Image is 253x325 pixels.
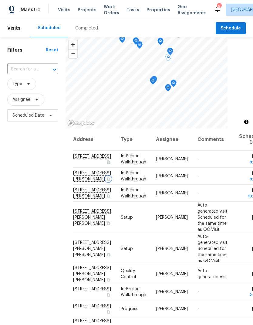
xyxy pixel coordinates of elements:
span: Assignee [12,97,30,103]
span: [PERSON_NAME] [156,246,188,251]
div: Map marker [150,77,156,87]
span: [PERSON_NAME] [156,307,188,311]
div: 5 [217,4,221,10]
span: - [197,307,199,311]
span: - [197,157,199,161]
div: Map marker [170,80,177,89]
button: Copy Address [106,309,111,315]
span: Progress [121,307,138,311]
span: Projects [78,7,96,13]
span: Visits [58,7,70,13]
button: Toggle attribution [243,118,250,125]
div: Completed [75,25,98,31]
span: In-Person Walkthrough [121,188,146,198]
span: Visits [7,22,21,35]
span: Toggle attribution [245,118,248,125]
h1: Filters [7,47,46,53]
th: Address [73,128,116,151]
span: Auto-generated visit. Scheduled for the same time as QC Visit. [197,234,228,263]
span: - [197,191,199,195]
button: Open [50,65,59,74]
span: Properties [147,7,170,13]
span: - [197,290,199,294]
span: [STREET_ADDRESS][PERSON_NAME][PERSON_NAME] [73,265,111,282]
button: Copy Address [106,220,111,226]
span: Setup [121,215,133,219]
button: Schedule [216,22,246,35]
div: Map marker [157,38,164,47]
span: Work Orders [104,4,119,16]
span: Type [12,81,22,87]
span: [PERSON_NAME] [156,174,188,178]
div: Map marker [167,48,173,57]
div: Map marker [151,76,157,85]
span: - [197,174,199,178]
span: [STREET_ADDRESS] [73,287,111,291]
th: Comments [193,128,234,151]
span: In-Person Walkthrough [121,287,146,297]
a: Mapbox homepage [67,120,94,127]
button: Zoom out [69,49,77,58]
span: Maestro [21,7,41,13]
span: [PERSON_NAME] [156,157,188,161]
div: Scheduled [38,25,61,31]
span: Scheduled Date [12,112,44,118]
button: Copy Address [106,176,111,182]
span: [PERSON_NAME] [156,290,188,294]
span: [PERSON_NAME] [156,272,188,276]
div: Reset [46,47,58,53]
span: Auto-generated Visit [197,269,228,279]
th: Assignee [151,128,193,151]
button: Copy Address [106,277,111,282]
button: Zoom in [69,40,77,49]
span: In-Person Walkthrough [121,154,146,164]
span: Schedule [221,25,241,32]
span: Tasks [126,8,139,12]
input: Search for an address... [7,65,41,74]
span: Geo Assignments [177,4,207,16]
span: In-Person Walkthrough [121,171,146,181]
span: [STREET_ADDRESS][PERSON_NAME][PERSON_NAME] [73,240,111,257]
div: Map marker [119,36,125,45]
button: Copy Address [106,292,111,298]
span: [PERSON_NAME] [156,215,188,219]
th: Type [116,128,151,151]
div: Map marker [165,84,171,94]
button: Copy Address [106,251,111,257]
div: Map marker [165,54,171,63]
span: [PERSON_NAME] [156,191,188,195]
span: Quality Control [121,269,136,279]
canvas: Map [66,37,228,128]
span: Setup [121,246,133,251]
button: Copy Address [106,159,111,165]
span: [STREET_ADDRESS] [73,304,111,308]
span: Auto-generated visit. Scheduled for the same time as QC Visit. [197,203,228,231]
div: Map marker [137,41,143,51]
div: Map marker [133,37,139,47]
button: Copy Address [106,193,111,199]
